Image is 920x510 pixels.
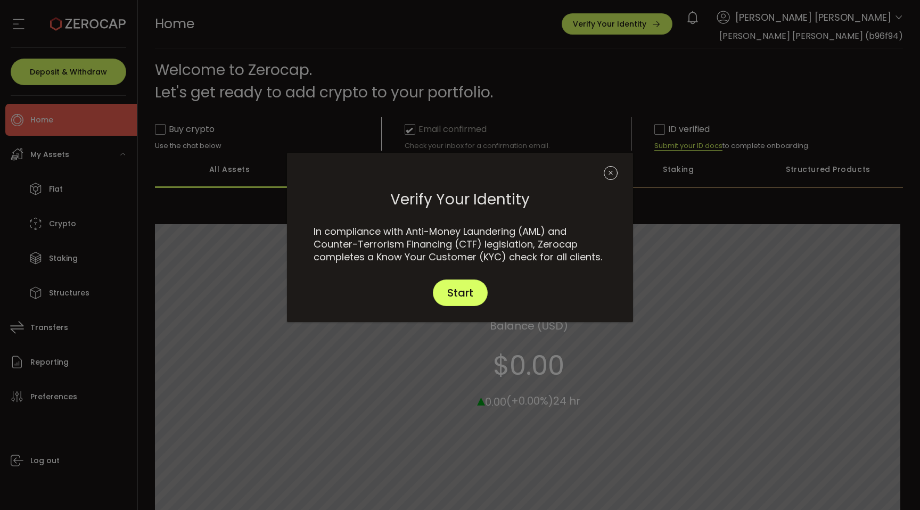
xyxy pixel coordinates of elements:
[867,459,920,510] iframe: Chat Widget
[433,279,488,306] button: Start
[447,287,473,298] span: Start
[390,185,530,215] span: Verify Your Identity
[287,153,633,322] div: dialog
[604,163,622,182] button: Close
[314,225,602,264] span: In compliance with Anti-Money Laundering (AML) and Counter-Terrorism Financing (CTF) legislation,...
